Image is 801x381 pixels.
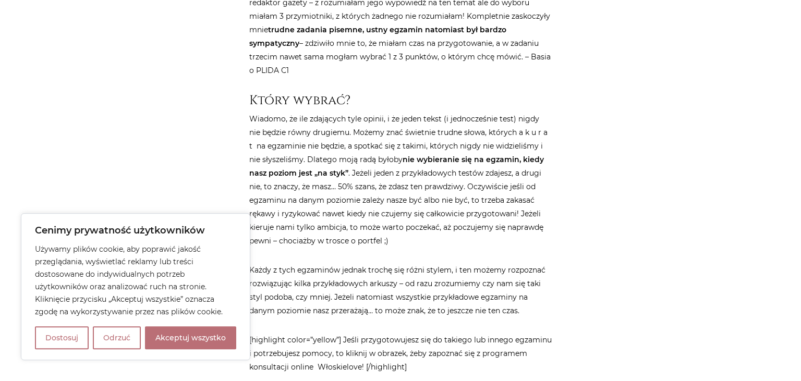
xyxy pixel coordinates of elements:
[249,112,552,248] p: Wiadomo, że ile zdających tyle opinii, i że jeden tekst (i jednocześnie test) nigdy nie będzie ró...
[35,243,236,318] p: Używamy plików cookie, aby poprawić jakość przeglądania, wyświetlać reklamy lub treści dostosowan...
[249,333,552,374] p: [highlight color=”yellow”] Jeśli przygotowujesz się do takiego lub innego egzaminu i potrzebujesz...
[35,224,236,237] p: Cenimy prywatność użytkowników
[249,263,552,317] p: Każdy z tych egzaminów jednak trochę się różni stylem, i ten możemy rozpoznać rozwiązując kilka p...
[145,326,236,349] button: Akceptuj wszystko
[249,25,506,48] strong: trudne zadania pisemne, ustny egzamin natomiast był bardzo sympatyczny
[249,93,552,108] h3: Który wybrać?
[93,326,141,349] button: Odrzuć
[35,326,89,349] button: Dostosuj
